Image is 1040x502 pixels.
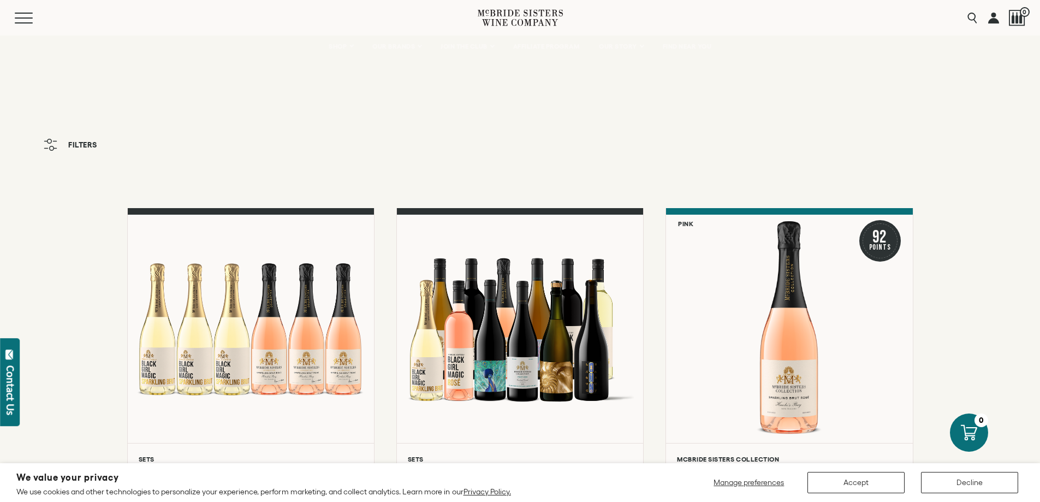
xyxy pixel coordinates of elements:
a: Privacy Policy. [463,487,511,496]
span: FIND NEAR YOU [663,43,712,50]
span: JOIN THE CLUB [441,43,488,50]
button: Accept [807,472,905,493]
button: Manage preferences [707,472,791,493]
div: 0 [974,414,988,427]
a: JOIN THE CLUB [433,36,501,57]
button: Decline [921,472,1018,493]
p: We use cookies and other technologies to personalize your experience, perform marketing, and coll... [16,487,511,497]
a: SHOP [322,36,360,57]
div: Contact Us [5,365,16,415]
span: 0 [1020,7,1030,17]
a: FIND NEAR YOU [656,36,719,57]
a: AFFILIATE PROGRAM [506,36,587,57]
h6: Sets [408,456,632,463]
span: Filters [68,141,97,149]
a: OUR STORY [592,36,650,57]
span: SHOP [329,43,347,50]
span: Manage preferences [714,478,784,487]
h6: McBride Sisters Collection [677,456,901,463]
span: OUR BRANDS [372,43,415,50]
button: Filters [38,133,103,156]
h2: We value your privacy [16,473,511,482]
h6: Sets [139,456,363,463]
h6: Pink [678,220,693,227]
button: Mobile Menu Trigger [15,13,54,23]
span: OUR STORY [599,43,637,50]
span: AFFILIATE PROGRAM [513,43,580,50]
a: OUR BRANDS [365,36,428,57]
